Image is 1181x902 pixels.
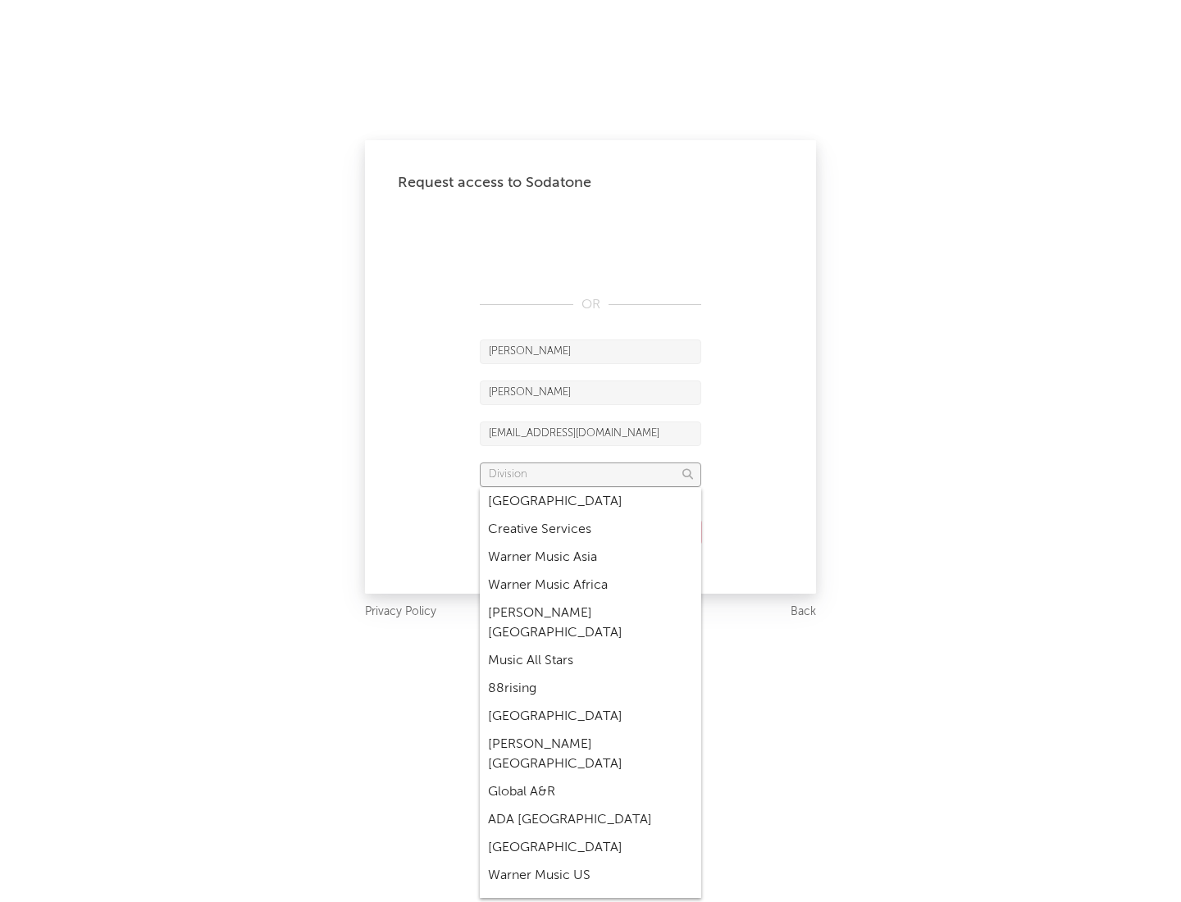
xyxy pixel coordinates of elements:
[480,778,701,806] div: Global A&R
[480,544,701,572] div: Warner Music Asia
[480,339,701,364] input: First Name
[480,703,701,731] div: [GEOGRAPHIC_DATA]
[480,421,701,446] input: Email
[791,602,816,622] a: Back
[480,516,701,544] div: Creative Services
[480,599,701,647] div: [PERSON_NAME] [GEOGRAPHIC_DATA]
[480,731,701,778] div: [PERSON_NAME] [GEOGRAPHIC_DATA]
[480,380,701,405] input: Last Name
[480,462,701,487] input: Division
[480,488,701,516] div: [GEOGRAPHIC_DATA]
[480,675,701,703] div: 88rising
[480,806,701,834] div: ADA [GEOGRAPHIC_DATA]
[365,602,436,622] a: Privacy Policy
[480,295,701,315] div: OR
[480,834,701,862] div: [GEOGRAPHIC_DATA]
[398,173,783,193] div: Request access to Sodatone
[480,572,701,599] div: Warner Music Africa
[480,862,701,890] div: Warner Music US
[480,647,701,675] div: Music All Stars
